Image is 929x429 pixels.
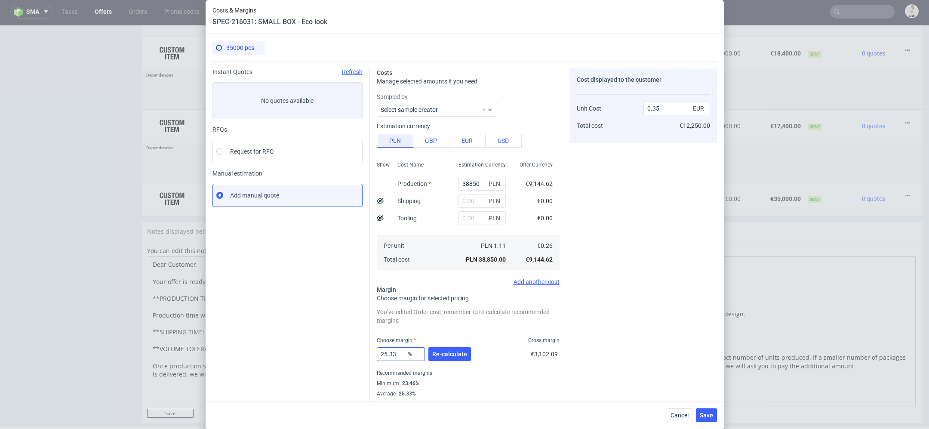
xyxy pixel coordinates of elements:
[286,145,366,153] span: Additional shipping [GEOGRAPHIC_DATA]
[458,177,506,191] input: 0.00
[239,129,259,136] strong: 769610
[286,72,304,80] span: Shipment
[744,84,804,117] td: €17,400.00
[389,16,420,23] span: SPEC- 215769
[544,52,583,68] td: 1
[413,134,449,148] button: GBP
[485,134,522,148] button: USD
[744,157,804,190] td: €35,000.00
[286,88,408,96] span: MEDIUM BOX - new design ([PERSON_NAME])
[577,122,603,129] span: Total cost
[690,157,744,190] td: €0.00
[303,107,320,113] a: CBAJ-3
[377,134,413,148] button: PLN
[397,198,421,204] label: Shipping
[151,163,194,184] img: ico-item-custom-a8f9c3db6a5631ce2f509e228e8b95abde266dc4376634de7b166047de09ff05.png
[544,157,583,190] td: 35000
[691,102,708,114] span: EUR
[146,120,173,125] span: Dependencies
[630,68,690,84] td: €500.00
[234,25,254,31] strong: 769602
[808,98,822,105] span: Sent
[286,107,320,113] span: Source:
[544,68,583,84] td: 1
[397,215,417,222] label: Tooling
[671,412,689,418] span: Cancel
[239,145,259,152] strong: 769611
[239,72,259,79] strong: 769609
[862,170,885,177] span: 0 quotes
[583,124,630,140] td: €500.00
[458,194,506,208] input: 0.00
[544,11,583,45] td: 10000
[690,11,744,45] td: €1,000.00
[630,52,690,68] td: €500.00
[377,378,560,389] div: Minimum :
[286,15,388,24] span: MEDIUM BOX - new design (matte foil)
[377,306,560,327] div: You’ve edited Order cost, remember to re-calculate recommended margins
[377,161,390,168] span: Show
[377,123,430,130] label: Estimation currency
[377,93,560,101] label: Sampled by
[680,122,710,129] span: €12,250.00
[230,191,279,200] span: Add manual quote
[212,126,363,133] div: RFQs
[142,197,923,216] div: Notes displayed below the Offer
[400,380,419,387] div: 23.46%
[286,129,304,137] span: Shipment
[487,195,504,207] span: PLN
[230,147,274,156] span: Request for RFQ
[808,171,822,178] span: Sent
[149,231,531,382] textarea: Dear Customer, Your offer is ready. Please note that prices do not include VAT. **PRODUCTION TIME...
[286,34,320,40] span: Source:
[428,347,471,361] button: Re-calculate
[234,170,254,177] strong: 769978
[342,68,363,75] span: Refresh
[862,25,885,31] span: 0 quotes
[667,408,692,422] button: Cancel
[381,106,438,113] label: Select sample creator
[212,7,327,14] span: Costs & Margins
[537,215,553,222] span: €0.00
[544,141,583,157] td: 1
[700,412,713,418] span: Save
[744,11,804,45] td: €18,400.00
[286,179,318,185] span: Source:
[531,351,558,358] span: €3,102.09
[458,161,506,168] span: Estimation Currency
[696,408,717,422] button: Save
[146,47,173,52] span: Dependencies
[690,84,744,117] td: €1,000.00
[630,141,690,157] td: €500.00
[487,178,504,190] span: PLN
[520,161,553,168] span: Offer Currency
[466,256,506,263] span: PLN 38,850.00
[384,242,404,249] span: Per unit
[583,68,630,84] td: €500.00
[583,141,630,157] td: €500.00
[397,390,416,397] div: 25.33%
[544,124,583,140] td: 1
[630,11,690,45] td: €17,400.00
[377,295,469,302] span: Choose margin for selected pricing
[528,337,560,344] span: Gross margin
[147,383,194,392] input: Save
[226,44,254,51] span: 35000 pcs
[151,90,194,111] img: ico-item-custom-a8f9c3db6a5631ce2f509e228e8b95abde266dc4376634de7b166047de09ff05.png
[377,368,560,378] div: Recommended margins
[409,89,441,96] span: SPEC- 215770
[583,11,630,45] td: €1.74
[303,34,320,40] a: CBAJ-2
[377,286,396,293] span: Margin
[229,221,260,229] a: markdown
[151,17,194,39] img: ico-item-custom-a8f9c3db6a5631ce2f509e228e8b95abde266dc4376634de7b166047de09ff05.png
[286,56,366,65] span: Additional shipping [GEOGRAPHIC_DATA]
[377,347,425,361] input: 0.00
[377,278,560,285] div: Add another cost
[234,97,254,104] strong: 769603
[397,180,431,187] label: Production
[537,242,553,249] span: €0.26
[432,351,467,357] span: Re-calculate
[449,134,486,148] button: EUR
[212,170,363,177] span: Manual estimation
